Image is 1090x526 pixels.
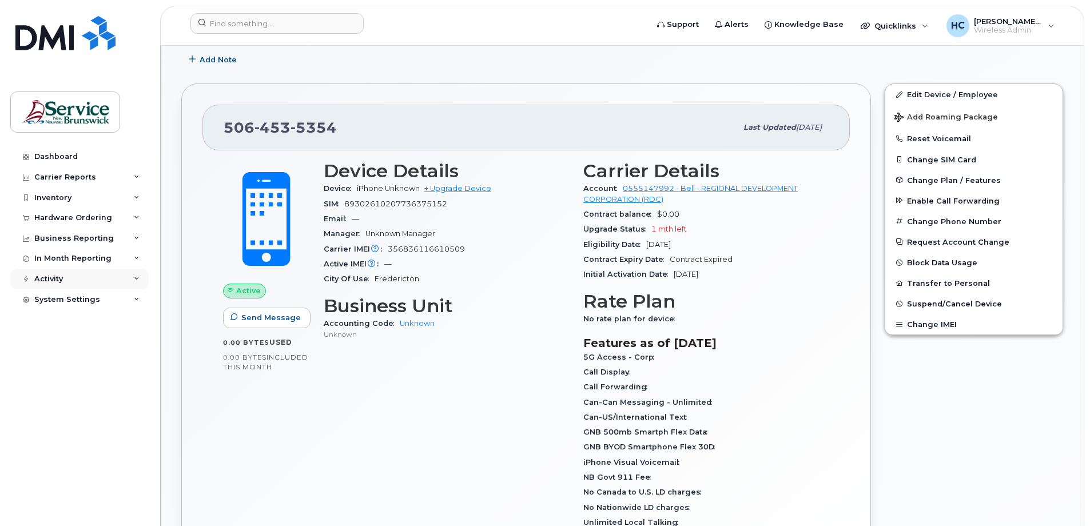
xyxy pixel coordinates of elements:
[583,503,695,512] span: No Nationwide LD charges
[583,473,657,481] span: NB Govt 911 Fee
[324,329,570,339] p: Unknown
[583,184,623,193] span: Account
[583,443,721,451] span: GNB BYOD Smartphone Flex 30D
[583,184,798,203] a: 0555147992 - Bell - REGIONAL DEVELOPMENT CORPORATION (RDC)
[291,119,337,136] span: 5354
[200,54,237,65] span: Add Note
[236,285,261,296] span: Active
[894,113,998,123] span: Add Roaming Package
[885,170,1063,190] button: Change Plan / Features
[885,293,1063,314] button: Suspend/Cancel Device
[885,128,1063,149] button: Reset Voicemail
[974,26,1043,35] span: Wireless Admin
[667,19,699,30] span: Support
[365,229,435,238] span: Unknown Manager
[583,398,718,407] span: Can-Can Messaging - Unlimited
[583,336,829,350] h3: Features as of [DATE]
[324,200,344,208] span: SIM
[344,200,447,208] span: 89302610207736375152
[651,225,687,233] span: 1 mth left
[254,119,291,136] span: 453
[583,368,635,376] span: Call Display
[324,260,384,268] span: Active IMEI
[885,149,1063,170] button: Change SIM Card
[324,214,352,223] span: Email
[757,13,852,36] a: Knowledge Base
[583,255,670,264] span: Contract Expiry Date
[583,353,660,361] span: 5G Access - Corp
[223,308,311,328] button: Send Message
[885,314,1063,334] button: Change IMEI
[400,319,435,328] a: Unknown
[951,19,965,33] span: HC
[357,184,420,193] span: iPhone Unknown
[583,161,829,181] h3: Carrier Details
[583,225,651,233] span: Upgrade Status
[649,13,707,36] a: Support
[885,232,1063,252] button: Request Account Change
[583,488,707,496] span: No Canada to U.S. LD charges
[885,84,1063,105] a: Edit Device / Employee
[583,240,646,249] span: Eligibility Date
[707,13,757,36] a: Alerts
[324,274,375,283] span: City Of Use
[324,319,400,328] span: Accounting Code
[774,19,844,30] span: Knowledge Base
[324,245,388,253] span: Carrier IMEI
[907,176,1001,184] span: Change Plan / Features
[181,49,246,70] button: Add Note
[583,413,693,421] span: Can-US/International Text
[324,296,570,316] h3: Business Unit
[907,300,1002,308] span: Suspend/Cancel Device
[885,273,1063,293] button: Transfer to Personal
[223,338,269,346] span: 0.00 Bytes
[583,270,674,278] span: Initial Activation Date
[670,255,733,264] span: Contract Expired
[974,17,1043,26] span: [PERSON_NAME] (RDC/SDR)
[352,214,359,223] span: —
[583,382,653,391] span: Call Forwarding
[384,260,392,268] span: —
[646,240,671,249] span: [DATE]
[424,184,491,193] a: + Upgrade Device
[324,229,365,238] span: Manager
[388,245,465,253] span: 356836116610509
[583,314,681,323] span: No rate plan for device
[725,19,749,30] span: Alerts
[190,13,364,34] input: Find something...
[874,21,916,30] span: Quicklinks
[907,196,1000,205] span: Enable Call Forwarding
[269,338,292,346] span: used
[885,252,1063,273] button: Block Data Usage
[583,291,829,312] h3: Rate Plan
[583,458,685,467] span: iPhone Visual Voicemail
[885,105,1063,128] button: Add Roaming Package
[674,270,698,278] span: [DATE]
[853,14,936,37] div: Quicklinks
[743,123,796,131] span: Last updated
[885,190,1063,211] button: Enable Call Forwarding
[938,14,1063,37] div: Hamre, Chris (RDC/SDR)
[375,274,419,283] span: Fredericton
[657,210,679,218] span: $0.00
[324,161,570,181] h3: Device Details
[224,119,337,136] span: 506
[583,428,713,436] span: GNB 500mb Smartph Flex Data
[885,211,1063,232] button: Change Phone Number
[223,353,266,361] span: 0.00 Bytes
[583,210,657,218] span: Contract balance
[324,184,357,193] span: Device
[241,312,301,323] span: Send Message
[796,123,822,131] span: [DATE]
